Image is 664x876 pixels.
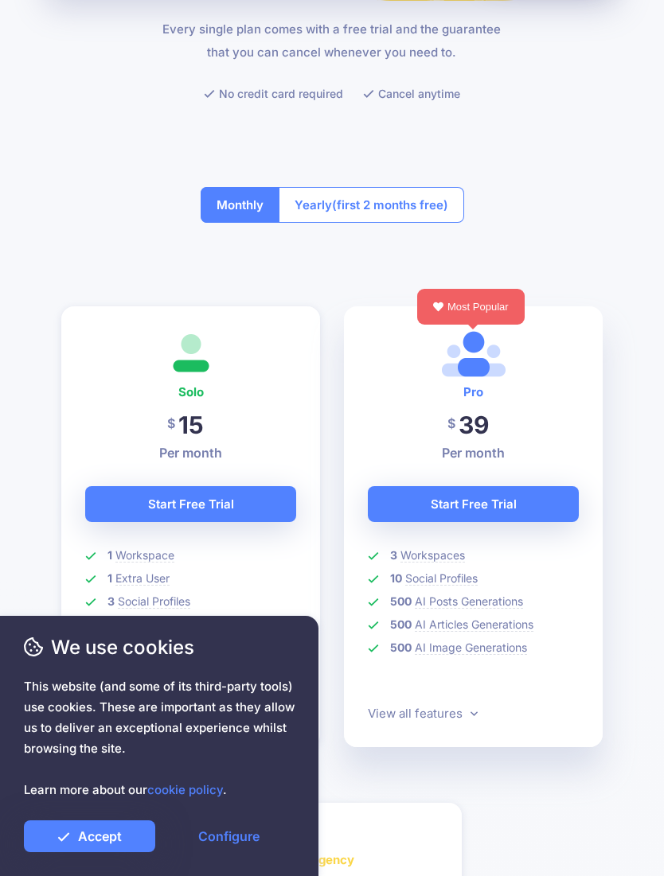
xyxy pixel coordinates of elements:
b: 1 [107,548,112,562]
p: Per month [368,443,579,462]
a: Configure [163,820,295,852]
b: 500 [390,617,412,631]
b: 500 [390,594,412,608]
b: 1 [107,571,112,585]
span: 15 [178,411,204,439]
h4: Agency [227,849,438,871]
li: Cancel anytime [363,84,460,103]
b: 3 [107,594,115,608]
button: Monthly [201,187,279,223]
div: Most Popular [417,289,525,325]
span: AI Posts Generations [415,594,523,609]
li: No credit card required [204,84,343,103]
span: Extra User [115,571,170,586]
a: Accept [24,820,155,852]
span: This website (and some of its third-party tools) use cookies. These are important as they allow u... [24,676,295,800]
span: Social Profiles [405,571,478,586]
span: 39 [459,411,489,439]
span: Social Profiles [118,594,190,609]
a: Start Free Trial [85,486,296,522]
p: Every single plan comes with a free trial and the guarantee that you can cancel whenever you need... [155,18,508,64]
p: Per month [85,443,296,462]
h4: Pro [368,381,579,403]
b: 500 [390,640,412,654]
span: AI Articles Generations [415,617,533,632]
span: $ [167,406,175,442]
span: (first 2 months free) [332,193,448,217]
h4: Solo [85,381,296,403]
span: AI Image Generations [415,640,527,655]
a: View all features [368,706,478,721]
span: $ [447,406,455,442]
span: Workspaces [400,548,465,563]
span: Workspace [115,548,174,563]
button: Yearly(first 2 months free) [279,187,464,223]
b: 3 [390,548,397,562]
a: cookie policy [147,782,223,797]
b: 10 [390,571,402,585]
span: We use cookies [24,633,295,661]
a: Start Free Trial [368,486,579,522]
